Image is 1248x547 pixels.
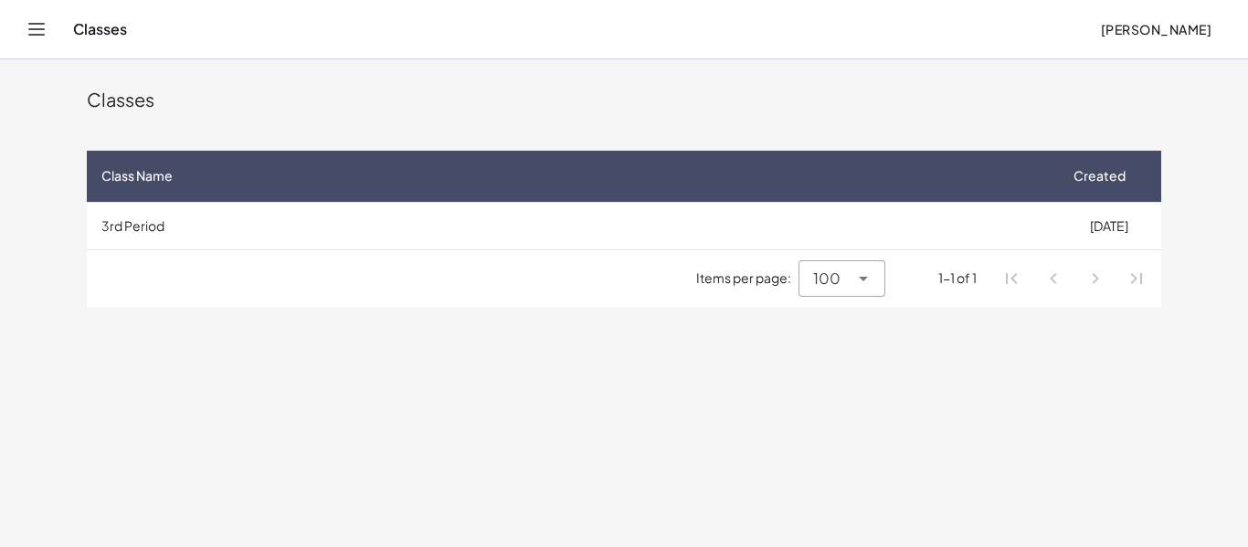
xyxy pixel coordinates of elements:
[813,268,841,289] span: 100
[696,268,799,288] span: Items per page:
[1100,21,1211,37] span: [PERSON_NAME]
[87,202,1056,249] td: 3rd Period
[87,87,1161,112] div: Classes
[1085,13,1226,46] button: [PERSON_NAME]
[22,15,51,44] button: Toggle navigation
[991,258,1158,300] nav: Pagination Navigation
[1073,166,1126,185] span: Created
[101,166,173,185] span: Class Name
[938,268,977,288] div: 1-1 of 1
[1056,202,1161,249] td: [DATE]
